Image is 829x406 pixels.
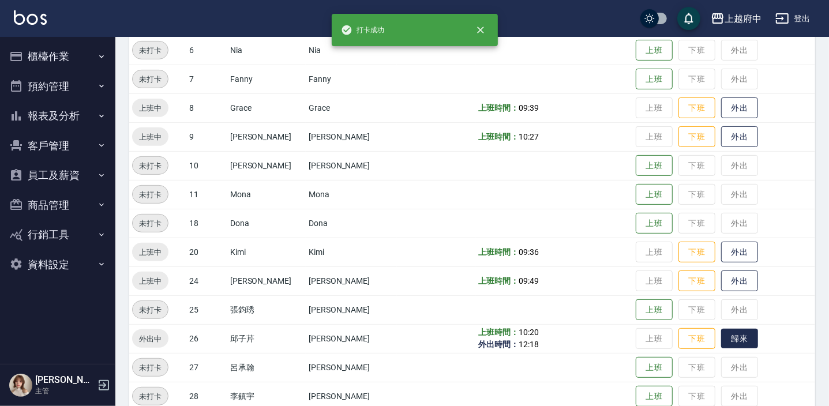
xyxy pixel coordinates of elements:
[519,328,539,337] span: 10:20
[227,180,306,209] td: Mona
[519,132,539,141] span: 10:27
[5,72,111,101] button: 預約管理
[479,247,519,257] b: 上班時間：
[636,40,673,61] button: 上班
[186,151,227,180] td: 10
[636,155,673,176] button: 上班
[519,276,539,285] span: 09:49
[306,209,397,238] td: Dona
[306,266,397,295] td: [PERSON_NAME]
[132,333,168,345] span: 外出中
[5,131,111,161] button: 客戶管理
[306,238,397,266] td: Kimi
[133,189,168,201] span: 未打卡
[706,7,766,31] button: 上越府中
[636,213,673,234] button: 上班
[132,246,168,258] span: 上班中
[132,275,168,287] span: 上班中
[721,126,758,148] button: 外出
[636,69,673,90] button: 上班
[227,93,306,122] td: Grace
[468,17,493,43] button: close
[227,209,306,238] td: Dona
[636,357,673,378] button: 上班
[35,374,94,386] h5: [PERSON_NAME]
[306,65,397,93] td: Fanny
[678,97,715,119] button: 下班
[306,324,397,353] td: [PERSON_NAME]
[678,126,715,148] button: 下班
[306,93,397,122] td: Grace
[725,12,762,26] div: 上越府中
[771,8,815,29] button: 登出
[227,266,306,295] td: [PERSON_NAME]
[227,36,306,65] td: Nia
[35,386,94,396] p: 主管
[678,242,715,263] button: 下班
[677,7,700,30] button: save
[227,65,306,93] td: Fanny
[227,353,306,382] td: 呂承翰
[227,238,306,266] td: Kimi
[306,36,397,65] td: Nia
[186,180,227,209] td: 11
[721,97,758,119] button: 外出
[341,24,385,36] span: 打卡成功
[306,295,397,324] td: [PERSON_NAME]
[519,103,539,112] span: 09:39
[133,217,168,230] span: 未打卡
[5,250,111,280] button: 資料設定
[227,151,306,180] td: [PERSON_NAME]
[479,328,519,337] b: 上班時間：
[227,122,306,151] td: [PERSON_NAME]
[14,10,47,25] img: Logo
[133,390,168,403] span: 未打卡
[5,101,111,131] button: 報表及分析
[721,270,758,292] button: 外出
[186,324,227,353] td: 26
[5,160,111,190] button: 員工及薪資
[133,304,168,316] span: 未打卡
[5,190,111,220] button: 商品管理
[186,93,227,122] td: 8
[636,299,673,321] button: 上班
[227,324,306,353] td: 邱子芹
[186,65,227,93] td: 7
[519,340,539,349] span: 12:18
[306,353,397,382] td: [PERSON_NAME]
[133,73,168,85] span: 未打卡
[306,151,397,180] td: [PERSON_NAME]
[678,270,715,292] button: 下班
[133,362,168,374] span: 未打卡
[186,209,227,238] td: 18
[186,122,227,151] td: 9
[678,328,715,349] button: 下班
[133,160,168,172] span: 未打卡
[132,131,168,143] span: 上班中
[9,374,32,397] img: Person
[5,42,111,72] button: 櫃檯作業
[636,184,673,205] button: 上班
[479,340,519,349] b: 外出時間：
[186,353,227,382] td: 27
[721,329,758,349] button: 歸來
[132,102,168,114] span: 上班中
[186,266,227,295] td: 24
[186,295,227,324] td: 25
[479,132,519,141] b: 上班時間：
[519,247,539,257] span: 09:36
[721,242,758,263] button: 外出
[5,220,111,250] button: 行銷工具
[306,180,397,209] td: Mona
[186,238,227,266] td: 20
[186,36,227,65] td: 6
[479,276,519,285] b: 上班時間：
[479,103,519,112] b: 上班時間：
[133,44,168,57] span: 未打卡
[306,122,397,151] td: [PERSON_NAME]
[227,295,306,324] td: 張鈞琇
